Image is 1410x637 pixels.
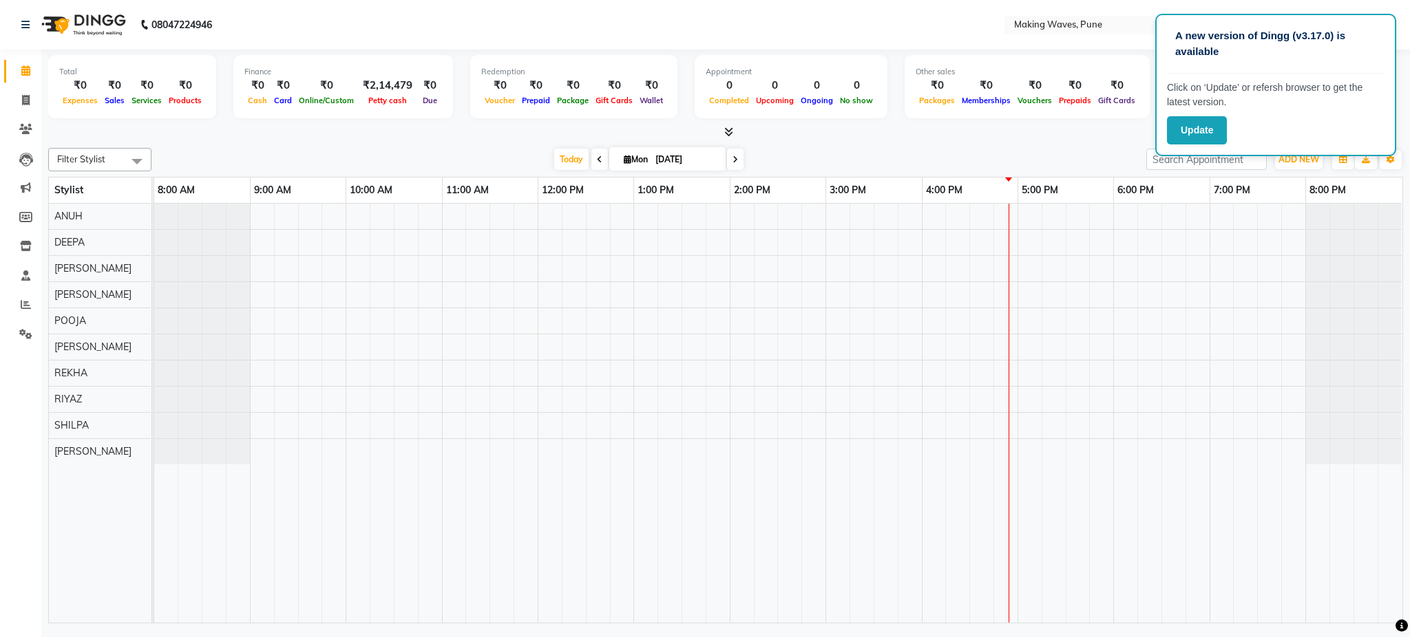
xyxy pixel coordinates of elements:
[481,96,518,105] span: Voucher
[54,367,87,379] span: REKHA
[54,314,86,327] span: POOJA
[251,180,295,200] a: 9:00 AM
[753,78,797,94] div: 0
[1306,180,1349,200] a: 8:00 PM
[1055,96,1095,105] span: Prepaids
[54,393,82,405] span: RIYAZ
[54,210,83,222] span: ANUH
[165,78,205,94] div: ₹0
[101,78,128,94] div: ₹0
[346,180,396,200] a: 10:00 AM
[357,78,418,94] div: ₹2,14,479
[1055,78,1095,94] div: ₹0
[59,66,205,78] div: Total
[634,180,677,200] a: 1:00 PM
[923,180,966,200] a: 4:00 PM
[797,78,836,94] div: 0
[54,341,131,353] span: [PERSON_NAME]
[54,236,85,248] span: DEEPA
[706,96,753,105] span: Completed
[916,66,1139,78] div: Other sales
[836,96,876,105] span: No show
[1210,180,1254,200] a: 7:00 PM
[958,96,1014,105] span: Memberships
[443,180,492,200] a: 11:00 AM
[1014,96,1055,105] span: Vouchers
[753,96,797,105] span: Upcoming
[706,66,876,78] div: Appointment
[54,262,131,274] span: [PERSON_NAME]
[916,96,958,105] span: Packages
[128,96,165,105] span: Services
[151,6,212,44] b: 08047224946
[518,96,554,105] span: Prepaid
[295,78,357,94] div: ₹0
[481,66,666,78] div: Redemption
[481,78,518,94] div: ₹0
[244,78,271,94] div: ₹0
[1146,149,1267,170] input: Search Appointment
[59,96,101,105] span: Expenses
[797,96,836,105] span: Ongoing
[418,78,442,94] div: ₹0
[836,78,876,94] div: 0
[54,184,83,196] span: Stylist
[365,96,410,105] span: Petty cash
[538,180,587,200] a: 12:00 PM
[730,180,774,200] a: 2:00 PM
[592,78,636,94] div: ₹0
[244,96,271,105] span: Cash
[54,445,131,457] span: [PERSON_NAME]
[128,78,165,94] div: ₹0
[165,96,205,105] span: Products
[554,149,589,170] span: Today
[592,96,636,105] span: Gift Cards
[1167,116,1227,144] button: Update
[651,149,720,170] input: 2025-09-01
[1018,180,1062,200] a: 5:00 PM
[154,180,198,200] a: 8:00 AM
[54,419,89,431] span: SHILPA
[57,153,105,164] span: Filter Stylist
[620,154,651,164] span: Mon
[419,96,441,105] span: Due
[271,78,295,94] div: ₹0
[518,78,554,94] div: ₹0
[59,78,101,94] div: ₹0
[1175,28,1376,59] p: A new version of Dingg (v3.17.0) is available
[35,6,129,44] img: logo
[916,78,958,94] div: ₹0
[1095,96,1139,105] span: Gift Cards
[1167,80,1385,109] p: Click on ‘Update’ or refersh browser to get the latest version.
[54,288,131,301] span: [PERSON_NAME]
[636,78,666,94] div: ₹0
[826,180,870,200] a: 3:00 PM
[706,78,753,94] div: 0
[1114,180,1157,200] a: 6:00 PM
[271,96,295,105] span: Card
[244,66,442,78] div: Finance
[554,78,592,94] div: ₹0
[636,96,666,105] span: Wallet
[1275,150,1323,169] button: ADD NEW
[1095,78,1139,94] div: ₹0
[101,96,128,105] span: Sales
[958,78,1014,94] div: ₹0
[554,96,592,105] span: Package
[1014,78,1055,94] div: ₹0
[1279,154,1319,164] span: ADD NEW
[295,96,357,105] span: Online/Custom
